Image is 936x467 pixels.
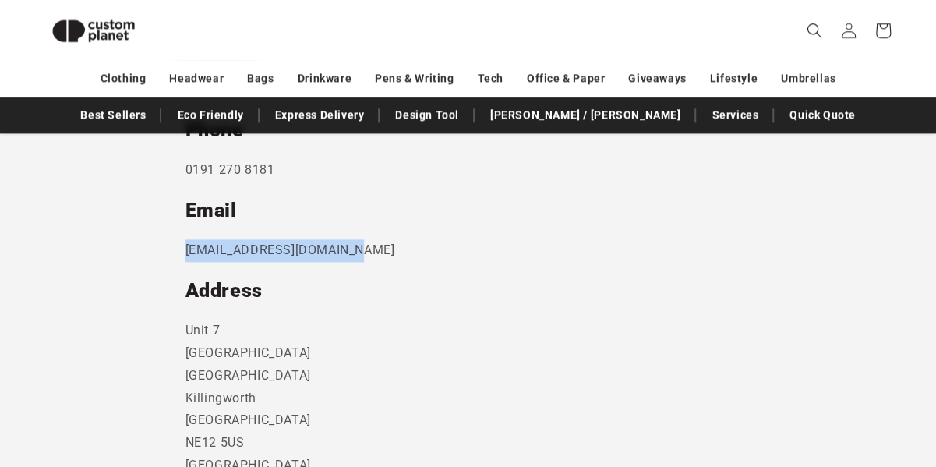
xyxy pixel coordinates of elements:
a: Umbrellas [781,65,835,92]
a: Bags [247,65,274,92]
summary: Search [797,13,832,48]
p: 0191 270 8181 [185,159,751,182]
h2: Address [185,278,751,303]
h2: Email [185,198,751,223]
a: Design Tool [387,101,467,129]
a: Headwear [169,65,224,92]
a: Giveaways [628,65,686,92]
a: Services [704,101,766,129]
a: Lifestyle [710,65,758,92]
a: [PERSON_NAME] / [PERSON_NAME] [482,101,688,129]
a: Express Delivery [267,101,373,129]
p: [EMAIL_ADDRESS][DOMAIN_NAME] [185,239,751,262]
a: Best Sellers [72,101,154,129]
a: Office & Paper [527,65,605,92]
a: Tech [477,65,503,92]
a: Drinkware [298,65,351,92]
img: Custom Planet [39,6,148,55]
a: Eco Friendly [169,101,251,129]
a: Pens & Writing [375,65,454,92]
a: Quick Quote [782,101,864,129]
iframe: Chat Widget [676,299,936,467]
a: Clothing [101,65,147,92]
